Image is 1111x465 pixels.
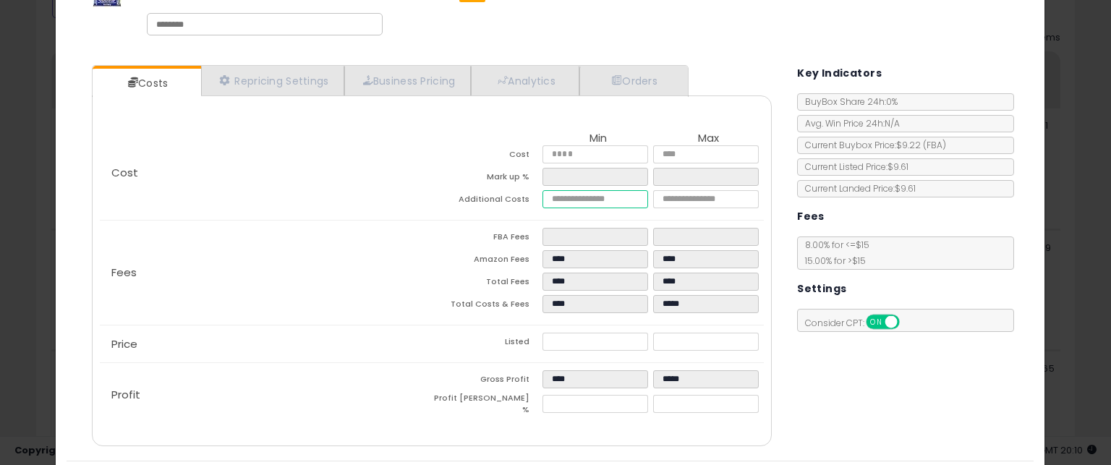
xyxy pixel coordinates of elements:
[923,139,946,151] span: ( FBA )
[432,273,542,295] td: Total Fees
[471,66,579,95] a: Analytics
[432,145,542,168] td: Cost
[344,66,471,95] a: Business Pricing
[798,317,919,329] span: Consider CPT:
[100,167,432,179] p: Cost
[432,228,542,250] td: FBA Fees
[798,161,908,173] span: Current Listed Price: $9.61
[798,139,946,151] span: Current Buybox Price:
[579,66,686,95] a: Orders
[432,393,542,419] td: Profit [PERSON_NAME] %
[653,132,764,145] th: Max
[100,267,432,278] p: Fees
[797,208,825,226] h5: Fees
[432,250,542,273] td: Amazon Fees
[867,316,885,328] span: ON
[797,280,846,298] h5: Settings
[898,316,921,328] span: OFF
[798,255,866,267] span: 15.00 % for > $15
[93,69,200,98] a: Costs
[798,182,916,195] span: Current Landed Price: $9.61
[432,190,542,213] td: Additional Costs
[432,168,542,190] td: Mark up %
[201,66,344,95] a: Repricing Settings
[432,295,542,317] td: Total Costs & Fees
[797,64,882,82] h5: Key Indicators
[100,389,432,401] p: Profit
[432,333,542,355] td: Listed
[100,338,432,350] p: Price
[896,139,946,151] span: $9.22
[798,95,898,108] span: BuyBox Share 24h: 0%
[798,239,869,267] span: 8.00 % for <= $15
[798,117,900,129] span: Avg. Win Price 24h: N/A
[432,370,542,393] td: Gross Profit
[542,132,653,145] th: Min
